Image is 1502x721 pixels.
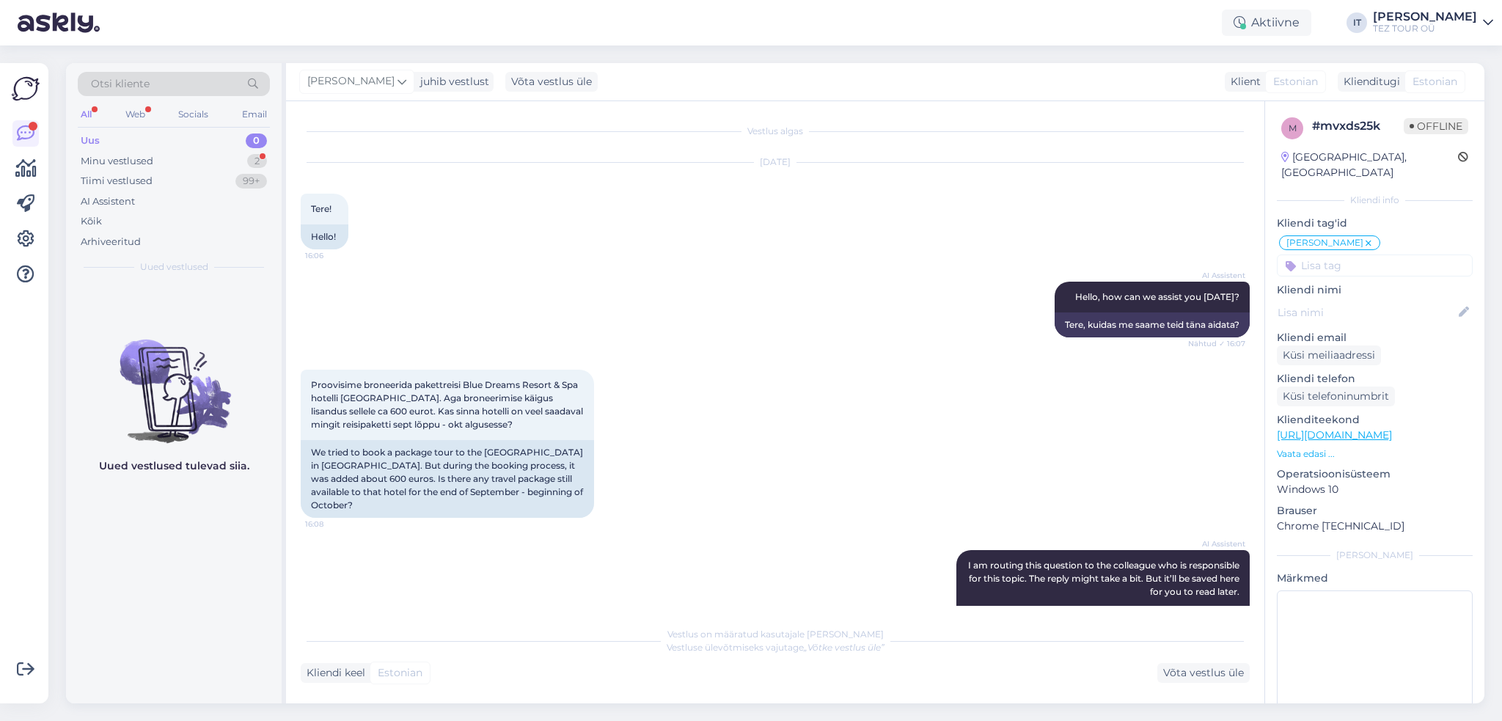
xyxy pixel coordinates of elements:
p: Chrome [TECHNICAL_ID] [1277,519,1473,534]
div: TEZ TOUR OÜ [1373,23,1477,34]
p: Kliendi email [1277,330,1473,345]
div: Klient [1225,74,1261,89]
p: Brauser [1277,503,1473,519]
div: Socials [175,105,211,124]
p: Märkmed [1277,571,1473,586]
span: Uued vestlused [140,260,208,274]
div: Arhiveeritud [81,235,141,249]
a: [URL][DOMAIN_NAME] [1277,428,1392,442]
img: Askly Logo [12,75,40,103]
span: [PERSON_NAME] [307,73,395,89]
p: Vaata edasi ... [1277,447,1473,461]
span: Hello, how can we assist you [DATE]? [1075,291,1239,302]
div: Tere, kuidas me saame teid täna aidata? [1055,312,1250,337]
span: AI Assistent [1190,538,1245,549]
p: Uued vestlused tulevad siia. [99,458,249,474]
div: Kliendi keel [301,665,365,681]
span: Estonian [378,665,422,681]
div: 0 [246,133,267,148]
div: juhib vestlust [414,74,489,89]
span: 16:06 [305,250,360,261]
span: Estonian [1413,74,1457,89]
a: [PERSON_NAME]TEZ TOUR OÜ [1373,11,1493,34]
span: Estonian [1273,74,1318,89]
input: Lisa tag [1277,255,1473,277]
div: [GEOGRAPHIC_DATA], [GEOGRAPHIC_DATA] [1281,150,1458,180]
span: Vestluse ülevõtmiseks vajutage [667,642,884,653]
div: Vestlus algas [301,125,1250,138]
div: IT [1347,12,1367,33]
div: Tiimi vestlused [81,174,153,189]
div: 99+ [235,174,267,189]
img: No chats [66,313,282,445]
div: [DATE] [301,155,1250,169]
div: Hello! [301,224,348,249]
div: Küsi telefoninumbrit [1277,387,1395,406]
span: Vestlus on määratud kasutajale [PERSON_NAME] [667,629,884,640]
input: Lisa nimi [1278,304,1456,321]
span: Offline [1404,118,1468,134]
div: Kõik [81,214,102,229]
div: Aktiivne [1222,10,1311,36]
p: Kliendi telefon [1277,371,1473,387]
span: Proovisime broneerida pakettreisi Blue Dreams Resort & Spa hotelli [GEOGRAPHIC_DATA]. Aga broneer... [311,379,585,430]
div: Võta vestlus üle [1157,663,1250,683]
span: m [1289,122,1297,133]
p: Operatsioonisüsteem [1277,466,1473,482]
div: [PERSON_NAME] [1373,11,1477,23]
div: # mvxds25k [1312,117,1404,135]
span: [PERSON_NAME] [1286,238,1363,247]
div: 2 [247,154,267,169]
div: Uus [81,133,100,148]
div: AI Assistent [81,194,135,209]
span: Nähtud ✓ 16:07 [1188,338,1245,349]
div: Võta vestlus üle [505,72,598,92]
span: 16:08 [305,519,360,530]
div: Klienditugi [1338,74,1400,89]
span: Tere! [311,203,331,214]
p: Kliendi tag'id [1277,216,1473,231]
div: Küsi meiliaadressi [1277,345,1381,365]
div: Email [239,105,270,124]
div: Web [122,105,148,124]
div: [PERSON_NAME] [1277,549,1473,562]
p: Klienditeekond [1277,412,1473,428]
span: I am routing this question to the colleague who is responsible for this topic. The reply might ta... [968,560,1242,597]
span: Otsi kliente [91,76,150,92]
div: Minu vestlused [81,154,153,169]
div: All [78,105,95,124]
div: Kliendi info [1277,194,1473,207]
span: AI Assistent [1190,270,1245,281]
i: „Võtke vestlus üle” [804,642,884,653]
p: Windows 10 [1277,482,1473,497]
div: We tried to book a package tour to the [GEOGRAPHIC_DATA] in [GEOGRAPHIC_DATA]. But during the boo... [301,440,594,518]
p: Kliendi nimi [1277,282,1473,298]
